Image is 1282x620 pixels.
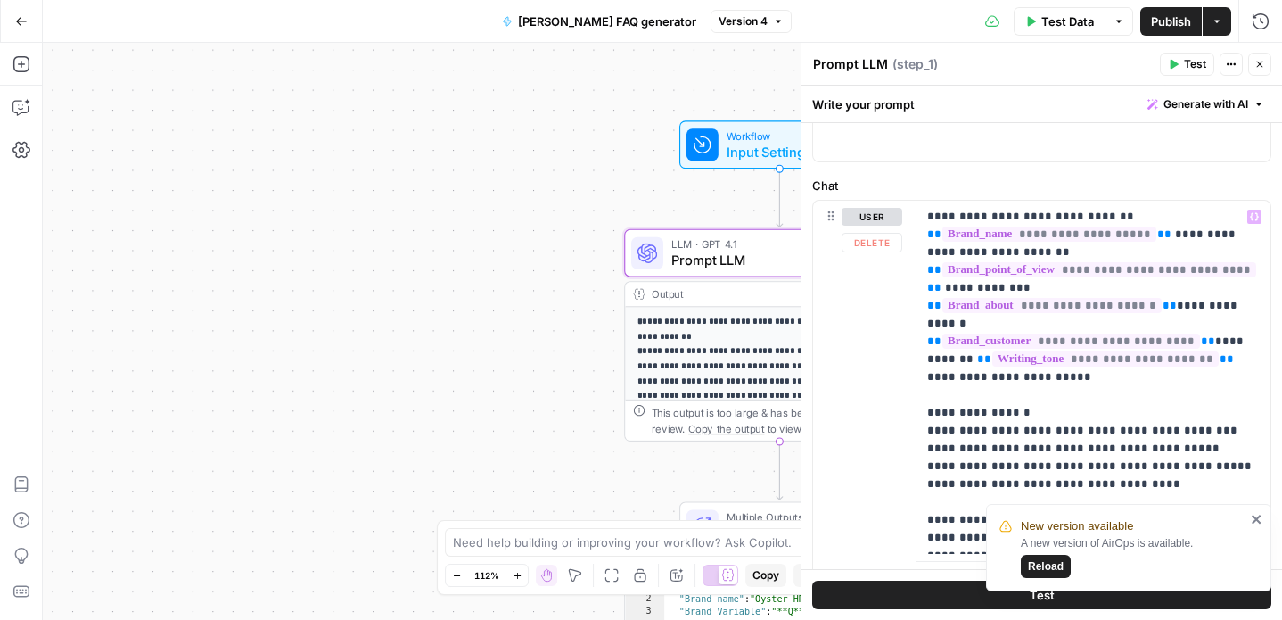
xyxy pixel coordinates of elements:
g: Edge from start to step_1 [777,169,783,227]
span: Prompt LLM [671,250,882,269]
div: WorkflowInput SettingsInputs [624,120,934,169]
div: userDelete [813,201,902,597]
button: Publish [1140,7,1202,36]
button: [PERSON_NAME] FAQ generator [491,7,707,36]
span: Publish [1151,12,1191,30]
button: Test [812,581,1271,609]
span: Test Data [1041,12,1094,30]
span: Generate with AI [1163,96,1248,112]
span: Input Settings [727,142,826,161]
div: 2 [625,593,664,607]
button: Reload [1021,555,1071,578]
span: Workflow [727,128,826,144]
span: Version 4 [719,13,768,29]
span: LLM · GPT-4.1 [671,236,882,252]
button: close [1251,512,1263,526]
span: ( step_1 ) [892,55,938,73]
span: [PERSON_NAME] FAQ generator [518,12,696,30]
button: Version 4 [711,10,792,33]
span: Multiple Outputs [727,508,825,525]
span: 112% [474,568,499,583]
button: user [842,208,902,226]
span: New version available [1021,517,1133,535]
span: Test [1030,586,1055,604]
button: Test [1160,53,1214,76]
span: Copy the output [688,423,764,434]
button: Generate with AI [1140,93,1271,116]
div: A new version of AirOps is available. [1021,535,1245,578]
g: Edge from step_1 to step_2 [777,442,783,500]
div: Output [652,286,880,302]
div: This output is too large & has been abbreviated for review. to view the full content. [652,404,926,436]
button: Copy [745,564,786,587]
label: Chat [812,177,1271,194]
span: Test [1184,56,1206,72]
span: Reload [1028,558,1064,575]
textarea: Prompt LLM [813,55,888,73]
span: Copy [752,567,779,583]
div: Write your prompt [801,86,1282,122]
button: Test Data [1014,7,1105,36]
